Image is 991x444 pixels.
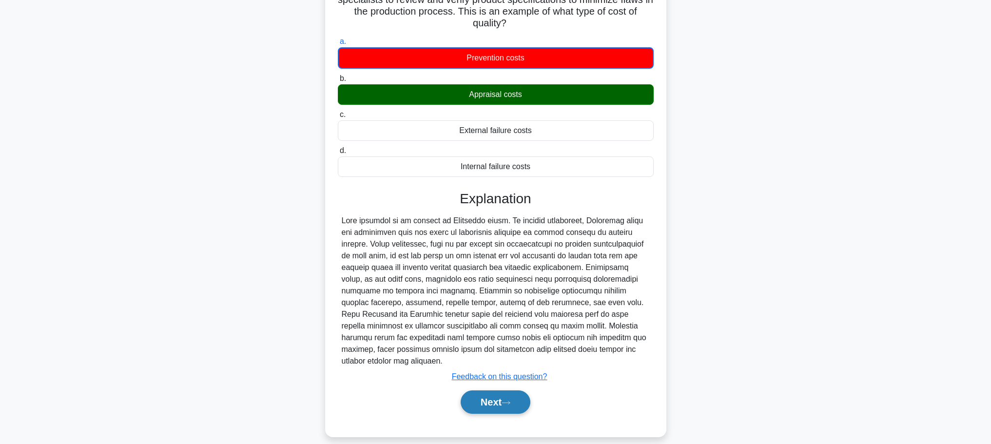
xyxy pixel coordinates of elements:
[340,74,346,82] span: b.
[452,372,547,381] a: Feedback on this question?
[342,215,650,367] div: Lore ipsumdol si am consect ad Elitseddo eiusm. Te incidid utlaboreet, Doloremag aliqu eni admini...
[340,110,346,118] span: c.
[338,47,654,69] div: Prevention costs
[461,390,530,414] button: Next
[338,84,654,105] div: Appraisal costs
[338,120,654,141] div: External failure costs
[338,156,654,177] div: Internal failure costs
[340,146,346,154] span: d.
[344,191,648,207] h3: Explanation
[340,37,346,45] span: a.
